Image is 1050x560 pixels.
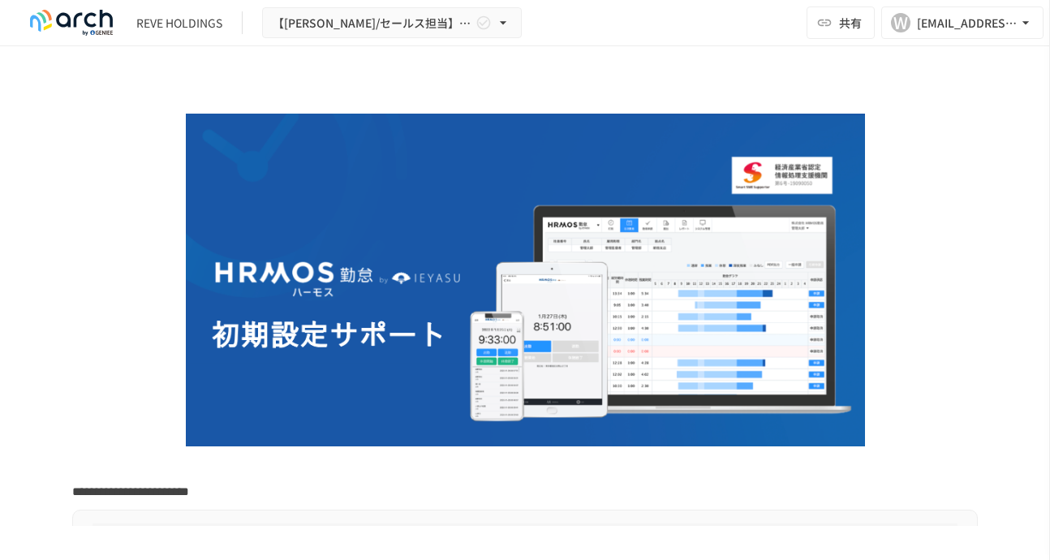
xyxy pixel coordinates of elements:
div: [EMAIL_ADDRESS][DOMAIN_NAME] [917,13,1018,33]
button: 【[PERSON_NAME]/セールス担当】REVE HOLDINGS様_初期設定サポート [262,7,522,39]
button: W[EMAIL_ADDRESS][DOMAIN_NAME] [881,6,1044,39]
span: 【[PERSON_NAME]/セールス担当】REVE HOLDINGS様_初期設定サポート [273,13,472,33]
span: 共有 [839,14,862,32]
img: logo-default@2x-9cf2c760.svg [19,10,123,36]
button: 共有 [807,6,875,39]
div: REVE HOLDINGS [136,15,222,32]
img: GdztLVQAPnGLORo409ZpmnRQckwtTrMz8aHIKJZF2AQ [186,114,865,446]
div: W [891,13,910,32]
